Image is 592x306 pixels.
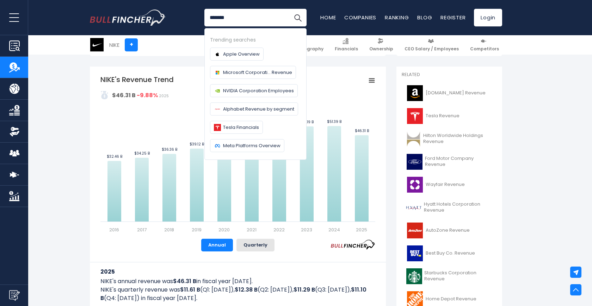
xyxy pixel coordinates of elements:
b: $11.61 B [180,286,200,294]
span: Financials [335,46,358,52]
p: Related [402,72,497,78]
text: $46.31 B [355,128,369,133]
span: CEO Salary / Employees [405,46,459,52]
a: Blog [417,14,432,21]
a: AutoZone Revenue [402,221,497,240]
img: Ownership [9,126,20,137]
text: 2016 [109,226,119,233]
img: AZO logo [406,223,424,238]
text: 2024 [328,226,340,233]
text: $39.12 B [190,142,204,147]
text: $32.46 B [107,154,122,159]
text: 2021 [247,226,257,233]
a: Alphabet Revenue by segment [210,102,298,115]
a: NVIDIA Corporation Employees [210,84,298,97]
img: BBY logo [406,245,424,261]
img: addasd [100,91,109,99]
a: Go to homepage [90,10,166,26]
text: 2017 [137,226,147,233]
img: TSLA logo [406,108,424,124]
tspan: NIKE's Revenue Trend [100,75,174,85]
img: Company logo [214,124,221,131]
a: Register [440,14,465,21]
a: Microsoft Corporati... Revenue [210,66,296,79]
div: Trending searches [210,36,301,44]
a: Starbucks Corporation Revenue [402,267,497,286]
a: CEO Salary / Employees [401,35,462,55]
img: Company logo [214,51,221,58]
a: Tesla Financials [210,121,263,134]
span: NVIDIA Corporation Employees [223,87,294,94]
text: $51.19 B [300,119,314,125]
a: Competitors [467,35,502,55]
button: Search [289,9,307,26]
h3: 2025 [100,267,375,276]
text: 2023 [301,226,312,233]
a: Financials [332,35,361,55]
a: Best Buy Co. Revenue [402,244,497,263]
text: $51.39 B [327,119,341,124]
text: $34.25 B [134,151,150,156]
a: Tesla Revenue [402,106,497,126]
text: $36.36 B [162,147,177,152]
strong: -9.88% [137,91,158,99]
a: Companies [344,14,376,21]
img: F logo [406,154,423,170]
a: Ownership [366,35,396,55]
img: SBUX logo [406,268,422,284]
p: NIKE's annual revenue was in fiscal year [DATE]. [100,277,375,286]
span: Microsoft Corporati... Revenue [223,69,292,76]
img: Company logo [214,106,221,113]
span: Apple Overview [223,50,260,58]
img: AMZN logo [406,85,424,101]
img: Company logo [214,87,221,94]
b: $11.29 B [294,286,315,294]
img: HLT logo [406,131,421,147]
a: Wayfair Revenue [402,175,497,194]
span: Competitors [470,46,499,52]
img: NKE logo [90,38,104,51]
span: Tesla Financials [223,124,259,131]
a: Apple Overview [210,48,264,61]
text: 2022 [273,226,285,233]
text: 2020 [218,226,230,233]
a: Ranking [385,14,409,21]
img: H logo [406,200,422,216]
a: Hilton Worldwide Holdings Revenue [402,129,497,149]
text: 2018 [164,226,174,233]
strong: $46.31 B [112,91,136,99]
img: W logo [406,177,424,193]
text: 2019 [192,226,202,233]
b: $11.10 B [100,286,366,302]
svg: NIKE's Revenue Trend [100,75,375,233]
a: Ford Motor Company Revenue [402,152,497,171]
a: [DOMAIN_NAME] Revenue [402,83,497,103]
text: 2025 [356,226,367,233]
img: Company logo [214,69,221,76]
img: Company logo [214,142,221,149]
a: Login [474,9,502,26]
span: Ownership [369,46,393,52]
a: Home [320,14,336,21]
img: Bullfincher logo [90,10,166,26]
div: NIKE [109,41,119,49]
a: + [125,38,138,51]
p: NIKE's quarterly revenue was (Q1: [DATE]), (Q2: [DATE]), (Q3: [DATE]), (Q4: [DATE]) in fiscal yea... [100,286,375,302]
b: $46.31 B [173,277,196,285]
span: Alphabet Revenue by segment [223,105,294,113]
b: $12.38 B [235,286,258,294]
button: Quarterly [236,239,275,251]
button: Annual [201,239,233,251]
a: Hyatt Hotels Corporation Revenue [402,198,497,217]
a: Meta Platforms Overview [210,139,284,152]
span: 2025 [159,93,169,99]
span: Meta Platforms Overview [223,142,280,149]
